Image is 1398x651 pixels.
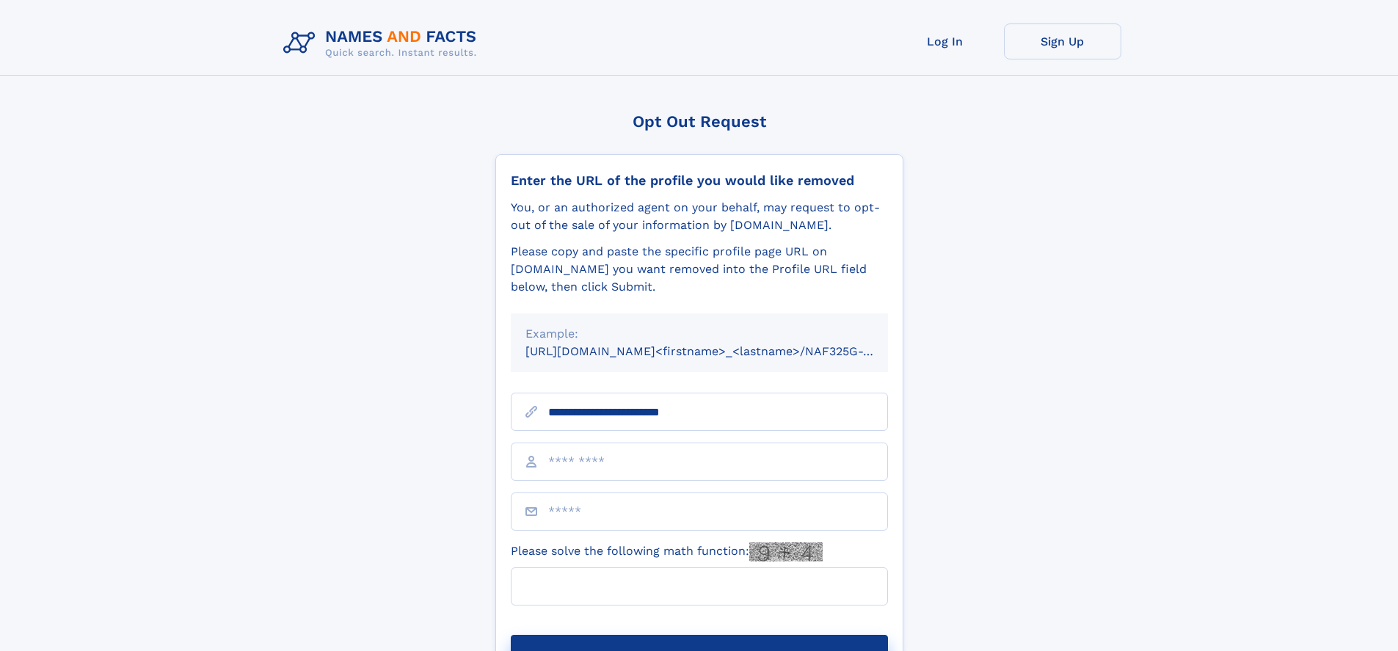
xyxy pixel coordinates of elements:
label: Please solve the following math function: [511,542,823,561]
a: Sign Up [1004,23,1121,59]
small: [URL][DOMAIN_NAME]<firstname>_<lastname>/NAF325G-xxxxxxxx [525,344,916,358]
div: Opt Out Request [495,112,903,131]
div: You, or an authorized agent on your behalf, may request to opt-out of the sale of your informatio... [511,199,888,234]
a: Log In [887,23,1004,59]
img: Logo Names and Facts [277,23,489,63]
div: Enter the URL of the profile you would like removed [511,172,888,189]
div: Please copy and paste the specific profile page URL on [DOMAIN_NAME] you want removed into the Pr... [511,243,888,296]
div: Example: [525,325,873,343]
